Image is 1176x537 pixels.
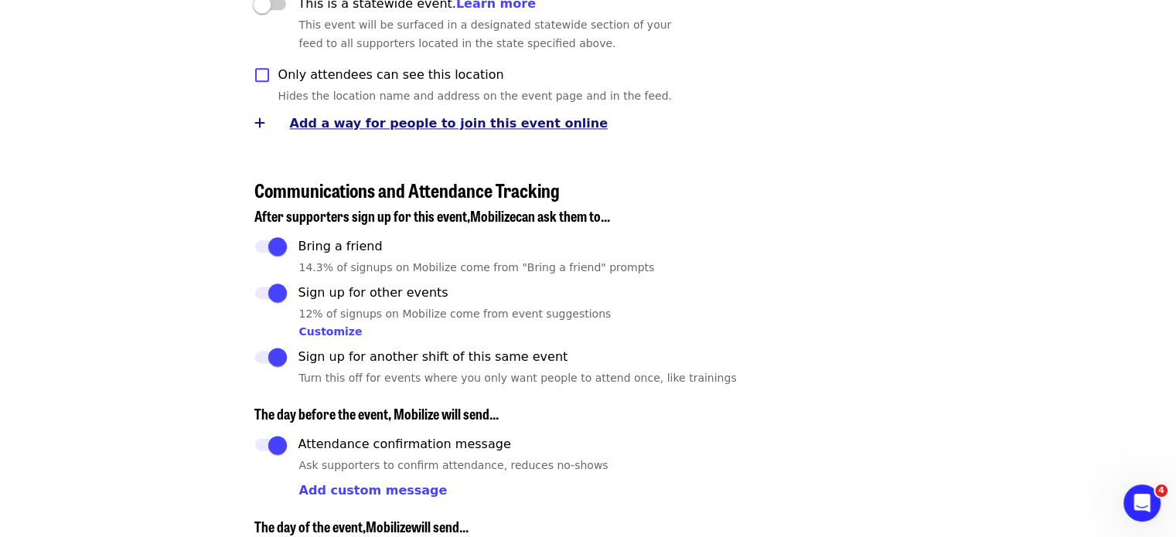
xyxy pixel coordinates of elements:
[298,237,383,256] span: Bring a friend
[1123,484,1161,522] iframe: Intercom live chat
[299,483,448,498] span: Add custom message
[299,369,745,387] div: Turn this off for events where you only want people to attend once, like trainings
[254,176,560,203] span: Communications and Attendance Tracking
[290,116,608,131] span: Add a way for people to join this event online
[254,403,499,423] span: The day before the event, Mobilize will send...
[298,435,511,454] span: Attendance confirmation message
[298,284,448,302] span: Sign up for other events
[1155,484,1167,497] span: 4
[299,323,363,341] button: Customize
[278,67,504,82] span: Only attendees can see this location
[299,259,745,277] div: 14.3% of signups on Mobilize come from "Bring a friend" prompts
[299,305,745,341] div: 12% of signups on Mobilize come from event suggestions
[278,90,672,102] span: Hides the location name and address on the event page and in the feed.
[254,516,469,536] span: The day of the event, Mobilize will send...
[254,105,608,142] button: Add a way for people to join this event online
[299,19,672,49] span: This event will be surfaced in a designated statewide section of your feed to all supporters loca...
[299,481,448,500] button: Add custom message
[254,116,265,131] i: plus icon
[254,206,610,226] span: After supporters sign up for this event , Mobilize can ask them to...
[298,348,568,366] span: Sign up for another shift of this same event
[299,457,745,499] div: Ask supporters to confirm attendance, reduces no-shows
